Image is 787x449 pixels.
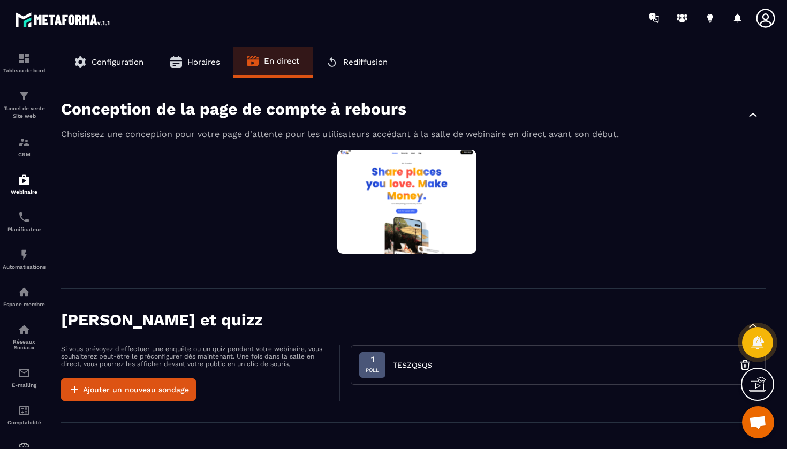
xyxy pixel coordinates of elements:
button: Ajouter un nouveau sondage [61,378,196,401]
p: Webinaire [3,189,46,195]
p: [PERSON_NAME] et quizz [61,310,262,329]
p: CRM [3,151,46,157]
a: schedulerschedulerPlanificateur [3,203,46,240]
button: En direct [233,47,313,75]
p: Si vous prévoyez d'effectuer une enquête ou un quiz pendant votre webinaire, vous souhaiterez peu... [61,345,329,368]
span: Configuration [92,57,143,67]
span: Horaires [187,57,220,67]
a: automationsautomationsWebinaire [3,165,46,203]
a: accountantaccountantComptabilité [3,396,46,433]
img: image [337,150,476,254]
button: Horaires [157,47,233,78]
p: Tableau de bord [3,67,46,73]
img: automations [18,248,31,261]
a: automationsautomationsEspace membre [3,278,46,315]
p: Tunnel de vente Site web [3,105,46,120]
span: En direct [264,56,299,66]
p: E-mailing [3,382,46,388]
img: automations [18,173,31,186]
a: formationformationCRM [3,128,46,165]
img: email [18,367,31,379]
img: formation [18,136,31,149]
a: social-networksocial-networkRéseaux Sociaux [3,315,46,359]
p: Espace membre [3,301,46,307]
p: Réseaux Sociaux [3,339,46,351]
img: formation [18,52,31,65]
span: 1 [366,354,379,365]
button: Rediffusion [313,47,401,78]
img: social-network [18,323,31,336]
div: Ouvrir le chat [742,406,774,438]
span: Rediffusion [343,57,388,67]
button: Configuration [61,47,157,78]
img: scheduler [18,211,31,224]
a: formationformationTableau de bord [3,44,46,81]
img: automations [18,286,31,299]
span: TESZQSQS [393,360,432,370]
img: formation [18,89,31,102]
p: Planificateur [3,226,46,232]
span: Poll [366,365,379,376]
p: Automatisations [3,264,46,270]
a: emailemailE-mailing [3,359,46,396]
a: formationformationTunnel de vente Site web [3,81,46,128]
p: Choisissez une conception pour votre page d'attente pour les utilisateurs accédant à la salle de ... [61,129,766,139]
p: Comptabilité [3,420,46,425]
img: logo [15,10,111,29]
p: Conception de la page de compte à rebours [61,100,406,118]
a: automationsautomationsAutomatisations [3,240,46,278]
img: accountant [18,404,31,417]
